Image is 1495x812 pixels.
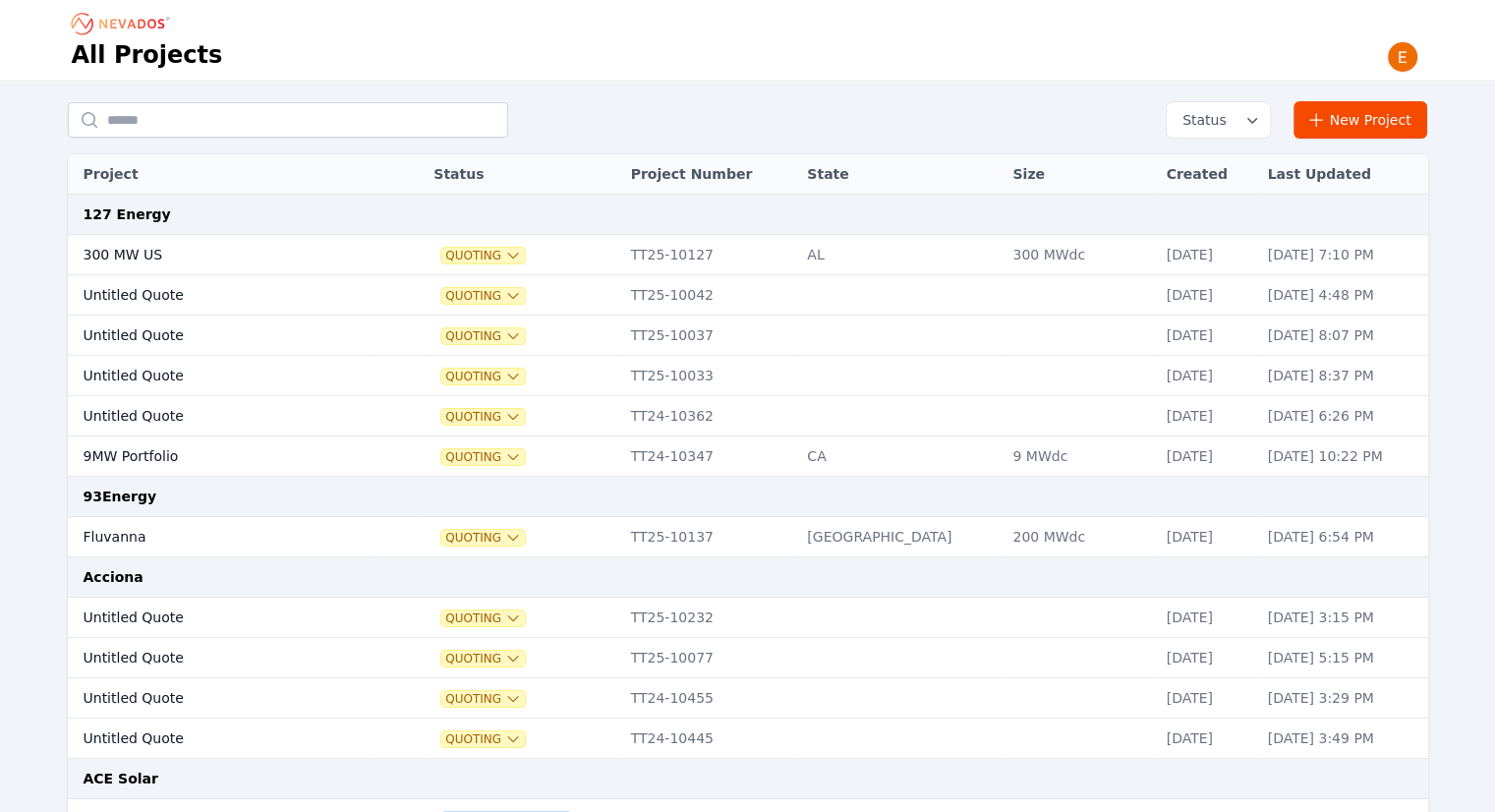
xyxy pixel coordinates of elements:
[1258,436,1428,477] td: [DATE] 10:22 PM
[68,396,1428,436] tr: Untitled QuoteQuotingTT24-10362[DATE][DATE] 6:26 PM
[1258,356,1428,396] td: [DATE] 8:37 PM
[1294,101,1428,139] a: New Project
[1003,154,1156,195] th: Size
[68,517,375,557] td: Fluvanna
[68,235,375,275] td: 300 MW US
[1157,396,1258,436] td: [DATE]
[68,316,375,356] td: Untitled Quote
[441,610,525,626] button: Quoting
[424,154,620,195] th: Status
[441,328,525,344] button: Quoting
[441,288,525,304] button: Quoting
[1157,154,1258,195] th: Created
[68,316,1428,356] tr: Untitled QuoteQuotingTT25-10037[DATE][DATE] 8:07 PM
[68,598,375,638] td: Untitled Quote
[441,409,525,425] button: Quoting
[621,719,798,759] td: TT24-10445
[1258,396,1428,436] td: [DATE] 6:26 PM
[441,369,525,384] button: Quoting
[621,517,798,557] td: TT25-10137
[1157,638,1258,678] td: [DATE]
[1258,638,1428,678] td: [DATE] 5:15 PM
[68,719,1428,759] tr: Untitled QuoteQuotingTT24-10445[DATE][DATE] 3:49 PM
[1258,598,1428,638] td: [DATE] 3:15 PM
[1387,41,1418,73] img: Emily Walker
[68,356,375,396] td: Untitled Quote
[68,275,1428,316] tr: Untitled QuoteQuotingTT25-10042[DATE][DATE] 4:48 PM
[1258,517,1428,557] td: [DATE] 6:54 PM
[797,235,1003,275] td: AL
[1258,235,1428,275] td: [DATE] 7:10 PM
[1157,719,1258,759] td: [DATE]
[797,436,1003,477] td: CA
[1157,275,1258,316] td: [DATE]
[68,678,1428,719] tr: Untitled QuoteQuotingTT24-10455[DATE][DATE] 3:29 PM
[68,638,1428,678] tr: Untitled QuoteQuotingTT25-10077[DATE][DATE] 5:15 PM
[621,235,798,275] td: TT25-10127
[621,275,798,316] td: TT25-10042
[441,651,525,667] button: Quoting
[1258,719,1428,759] td: [DATE] 3:49 PM
[621,396,798,436] td: TT24-10362
[441,530,525,546] button: Quoting
[621,356,798,396] td: TT25-10033
[1003,235,1156,275] td: 300 MWdc
[797,154,1003,195] th: State
[68,356,1428,396] tr: Untitled QuoteQuotingTT25-10033[DATE][DATE] 8:37 PM
[68,759,1428,799] td: ACE Solar
[621,316,798,356] td: TT25-10037
[1258,275,1428,316] td: [DATE] 4:48 PM
[1157,356,1258,396] td: [DATE]
[68,195,1428,235] td: 127 Energy
[68,275,375,316] td: Untitled Quote
[1157,678,1258,719] td: [DATE]
[1167,102,1270,138] button: Status
[72,39,223,71] h1: All Projects
[68,477,1428,517] td: 93Energy
[72,8,176,39] nav: Breadcrumb
[1157,235,1258,275] td: [DATE]
[68,154,375,195] th: Project
[441,449,525,465] button: Quoting
[1003,436,1156,477] td: 9 MWdc
[68,678,375,719] td: Untitled Quote
[68,396,375,436] td: Untitled Quote
[68,235,1428,275] tr: 300 MW USQuotingTT25-10127AL300 MWdc[DATE][DATE] 7:10 PM
[1157,598,1258,638] td: [DATE]
[68,638,375,678] td: Untitled Quote
[68,719,375,759] td: Untitled Quote
[68,598,1428,638] tr: Untitled QuoteQuotingTT25-10232[DATE][DATE] 3:15 PM
[621,598,798,638] td: TT25-10232
[441,731,525,747] button: Quoting
[621,154,798,195] th: Project Number
[1157,436,1258,477] td: [DATE]
[797,517,1003,557] td: [GEOGRAPHIC_DATA]
[1157,316,1258,356] td: [DATE]
[1258,678,1428,719] td: [DATE] 3:29 PM
[621,436,798,477] td: TT24-10347
[441,248,525,263] button: Quoting
[621,678,798,719] td: TT24-10455
[68,557,1428,598] td: Acciona
[1258,154,1428,195] th: Last Updated
[621,638,798,678] td: TT25-10077
[1157,517,1258,557] td: [DATE]
[68,517,1428,557] tr: FluvannaQuotingTT25-10137[GEOGRAPHIC_DATA]200 MWdc[DATE][DATE] 6:54 PM
[68,436,1428,477] tr: 9MW PortfolioQuotingTT24-10347CA9 MWdc[DATE][DATE] 10:22 PM
[1258,316,1428,356] td: [DATE] 8:07 PM
[68,436,375,477] td: 9MW Portfolio
[441,691,525,707] button: Quoting
[1003,517,1156,557] td: 200 MWdc
[1175,110,1227,130] span: Status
